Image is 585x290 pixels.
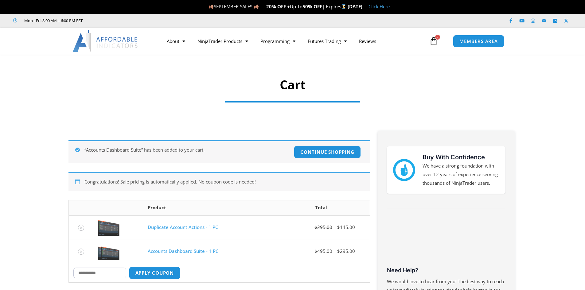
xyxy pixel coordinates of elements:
[78,225,84,231] a: Remove Duplicate Account Actions - 1 PC from cart
[91,17,183,24] iframe: Customer reviews powered by Trustpilot
[420,32,447,50] a: 2
[72,30,138,52] img: LogoAI | Affordable Indicators – NinjaTrader
[254,34,302,48] a: Programming
[148,224,218,230] a: Duplicate Account Actions - 1 PC
[314,248,332,254] bdi: 495.00
[341,4,346,9] img: ⌛
[387,267,505,274] h3: Need Help?
[209,3,348,10] span: SEPTEMBER SALE!!! Up To | Expires
[148,248,218,254] a: Accounts Dashboard Suite - 1 PC
[387,219,505,265] iframe: Customer reviews powered by Trustpilot
[254,4,259,9] img: 🍂
[294,146,361,158] a: Continue shopping
[423,153,499,162] h3: Buy With Confidence
[23,17,83,24] span: Mon - Fri: 8:00 AM – 6:00 PM EST
[266,3,290,10] strong: 20% OFF +
[161,34,428,48] nav: Menu
[459,39,498,44] span: MEMBERS AREA
[98,219,119,236] img: Screenshot 2024-08-26 15414455555 | Affordable Indicators – NinjaTrader
[337,224,355,230] bdi: 145.00
[393,159,415,181] img: mark thumbs good 43913 | Affordable Indicators – NinjaTrader
[314,224,317,230] span: $
[68,140,370,163] div: “Accounts Dashboard Suite” has been added to your cart.
[423,162,499,188] p: We have a strong foundation with over 12 years of experience serving thousands of NinjaTrader users.
[68,172,370,191] div: Congratulations! Sale pricing is automatically applied. No coupon code is needed!
[129,267,181,279] button: Apply coupon
[273,200,370,215] th: Total
[191,34,254,48] a: NinjaTrader Products
[209,4,213,9] img: 🍂
[314,224,332,230] bdi: 295.00
[89,76,496,93] h1: Cart
[353,34,382,48] a: Reviews
[302,34,353,48] a: Futures Trading
[337,248,355,254] bdi: 295.00
[337,224,340,230] span: $
[453,35,504,48] a: MEMBERS AREA
[98,243,119,260] img: Screenshot 2024-08-26 155710eeeee | Affordable Indicators – NinjaTrader
[143,200,272,215] th: Product
[78,249,84,255] a: Remove Accounts Dashboard Suite - 1 PC from cart
[314,248,317,254] span: $
[337,248,340,254] span: $
[161,34,191,48] a: About
[435,35,440,40] span: 2
[348,3,362,10] strong: [DATE]
[369,3,390,10] a: Click Here
[302,3,322,10] strong: 50% OFF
